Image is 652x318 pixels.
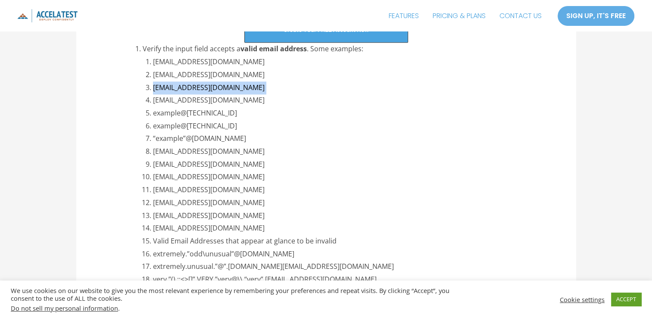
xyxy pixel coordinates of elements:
li: [EMAIL_ADDRESS][DOMAIN_NAME] [153,196,530,209]
a: FEATURES [382,5,426,27]
strong: valid email address [240,44,307,53]
li: example@[TECHNICAL_ID] [153,107,530,120]
a: Do not sell my personal information [11,304,118,312]
li: [EMAIL_ADDRESS][DOMAIN_NAME] [153,184,530,196]
li: “example”@[DOMAIN_NAME] [153,132,530,145]
li: [EMAIL_ADDRESS][DOMAIN_NAME] [153,94,530,107]
li: [EMAIL_ADDRESS][DOMAIN_NAME] [153,145,530,158]
li: extremely.”odd\unusual”@[DOMAIN_NAME] [153,248,530,261]
nav: Site Navigation [382,5,549,27]
a: Cookie settings [560,296,605,303]
a: PRICING & PLANS [426,5,493,27]
li: [EMAIL_ADDRESS][DOMAIN_NAME] [153,158,530,171]
li: [EMAIL_ADDRESS][DOMAIN_NAME] [153,171,530,184]
li: example@[TECHNICAL_ID] [153,120,530,133]
li: [EMAIL_ADDRESS][DOMAIN_NAME] [153,209,530,222]
li: very.”(),:;<>[]”.VERY.”very@\\ “very”.[EMAIL_ADDRESS][DOMAIN_NAME] [153,273,530,286]
img: icon [17,9,78,22]
li: [EMAIL_ADDRESS][DOMAIN_NAME] [153,222,530,235]
li: extremely.unusual.”@”.[DOMAIN_NAME][EMAIL_ADDRESS][DOMAIN_NAME] [153,260,530,273]
li: [EMAIL_ADDRESS][DOMAIN_NAME] [153,56,530,69]
li: Valid Email Addresses that appear at glance to be invalid [153,235,530,248]
a: CONTACT US [493,5,549,27]
a: ACCEPT [611,293,641,306]
a: SIGN UP, IT'S FREE [557,6,635,26]
li: Verify the input field accepts a . Some examples: [143,43,530,286]
div: We use cookies on our website to give you the most relevant experience by remembering your prefer... [11,287,452,312]
li: [EMAIL_ADDRESS][DOMAIN_NAME] [153,69,530,81]
li: [EMAIL_ADDRESS][DOMAIN_NAME] [153,81,530,94]
div: . [11,304,452,312]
